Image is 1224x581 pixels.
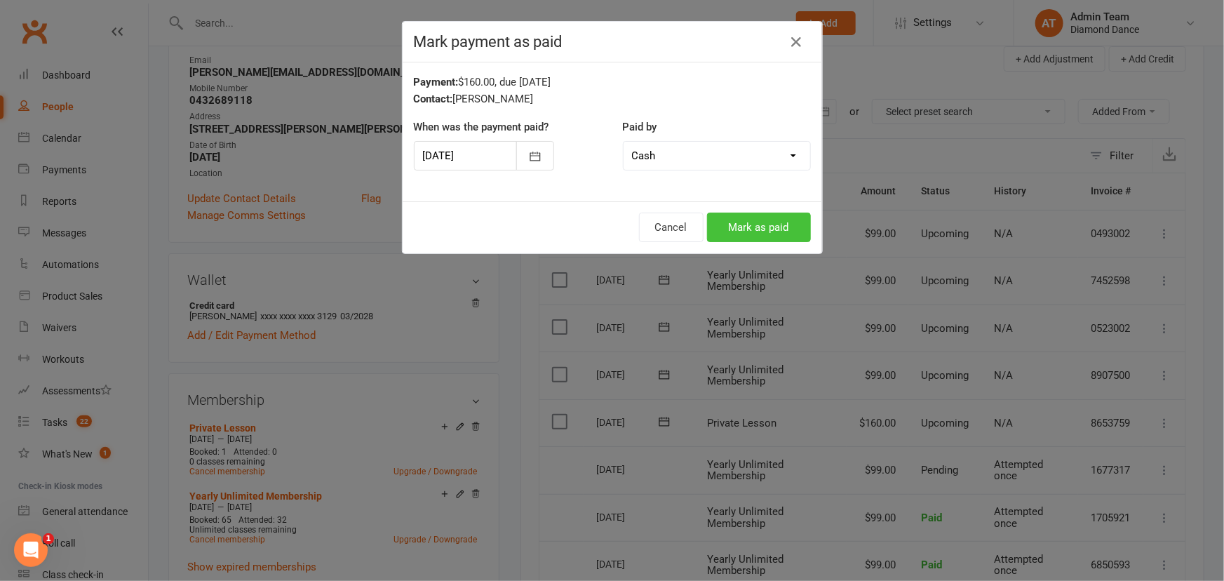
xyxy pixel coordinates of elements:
[43,533,54,545] span: 1
[786,31,808,53] button: Close
[623,119,657,135] label: Paid by
[414,119,549,135] label: When was the payment paid?
[414,93,453,105] strong: Contact:
[707,213,811,242] button: Mark as paid
[414,76,459,88] strong: Payment:
[414,91,811,107] div: [PERSON_NAME]
[639,213,704,242] button: Cancel
[414,33,811,51] h4: Mark payment as paid
[414,74,811,91] div: $160.00, due [DATE]
[14,533,48,567] iframe: Intercom live chat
